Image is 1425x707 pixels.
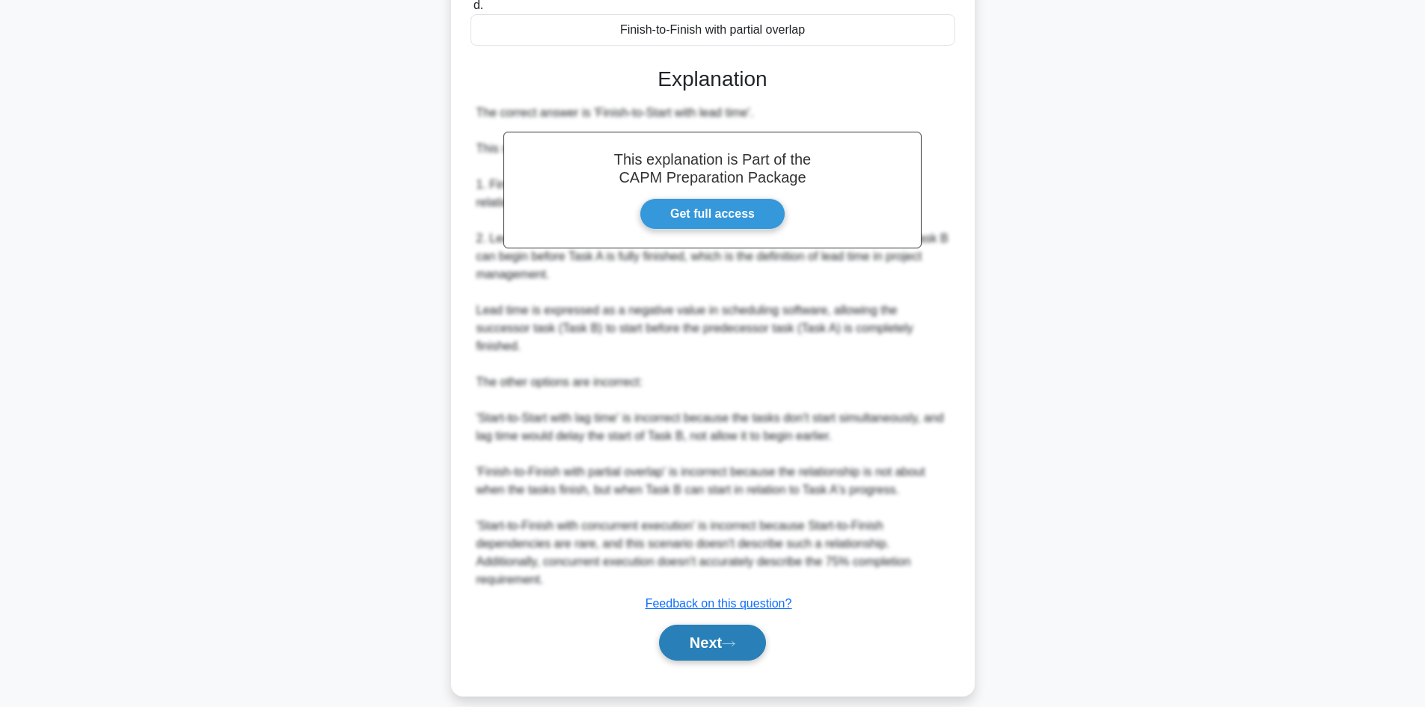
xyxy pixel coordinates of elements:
div: Finish-to-Finish with partial overlap [471,14,955,46]
h3: Explanation [479,67,946,92]
button: Next [659,625,766,661]
a: Feedback on this question? [646,597,792,610]
div: The correct answer is 'Finish-to-Start with lead time'. This scenario describes a Finish-to-Start... [476,104,949,589]
a: Get full access [640,198,785,230]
